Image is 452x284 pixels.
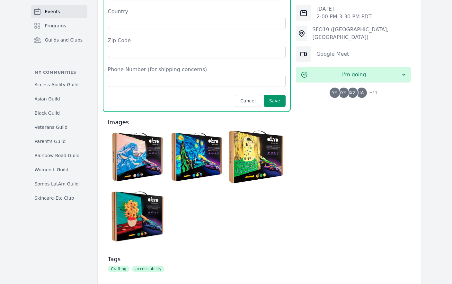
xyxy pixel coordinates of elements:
[31,150,87,161] a: Rainbow Road Guild
[350,90,356,95] span: XZ
[31,164,87,175] a: Women+ Guild
[108,37,286,44] label: Zip Code
[35,96,60,102] span: Asian Guild
[45,23,66,29] span: Programs
[31,121,87,133] a: Veterans Guild
[296,67,411,82] button: I'm going
[359,90,364,95] span: IA
[35,110,60,116] span: Black Guild
[332,90,337,95] span: YY
[366,89,377,98] span: + 11
[307,71,401,79] span: I'm going
[31,79,87,90] a: Access Ability Guild
[110,188,166,245] img: 33804-1070-1-4ww.jpg
[31,93,87,105] a: Asian Guild
[31,70,87,75] p: My communities
[31,5,87,18] a: Events
[108,8,286,15] label: Country
[108,66,286,73] label: Phone Number (for shipping concerns)
[35,195,74,201] span: Skincare-Etc Club
[341,90,346,95] span: YY
[35,124,68,130] span: Veterans Guild
[169,129,225,185] img: 81mQHuKOr2L.jpg
[35,181,79,187] span: Somos LatAm Guild
[31,19,87,32] a: Programs
[35,138,66,145] span: Parent's Guild
[312,26,411,41] div: SFO19 ([GEOGRAPHIC_DATA], [GEOGRAPHIC_DATA])
[108,118,286,126] h3: Images
[108,255,286,263] h3: Tags
[31,178,87,190] a: Somos LatAm Guild
[35,166,68,173] span: Women+ Guild
[31,107,87,119] a: Black Guild
[264,95,286,107] button: Save
[228,129,284,185] img: gOKT10006.jpg
[45,8,60,15] span: Events
[316,13,372,21] p: 2:00 PM - 3:30 PM PDT
[35,152,80,159] span: Rainbow Road Guild
[31,192,87,204] a: Skincare-Etc Club
[132,266,164,272] span: access ability
[31,136,87,147] a: Parent's Guild
[110,129,166,185] img: 81sKqrW26UL.jpg
[235,95,261,107] button: Cancel
[35,81,79,88] span: Access Ability Guild
[31,33,87,46] a: Guilds and Clubs
[45,37,83,43] span: Guilds and Clubs
[316,51,349,57] a: Google Meet
[108,266,130,272] span: Crafting
[316,5,372,13] p: [DATE]
[31,5,87,204] nav: Sidebar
